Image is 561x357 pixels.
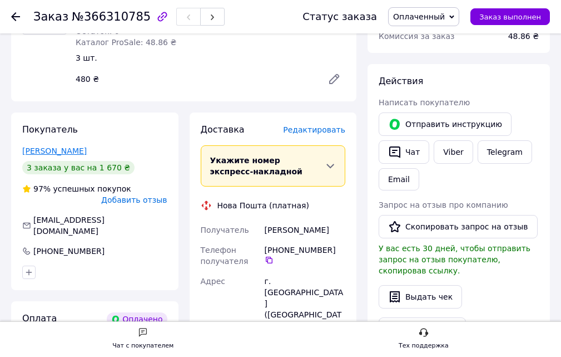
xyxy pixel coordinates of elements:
span: Адрес [201,277,225,286]
button: Отправить инструкцию [379,113,512,136]
span: Заказ [33,10,68,23]
a: Скачать PDF [379,317,466,341]
span: Укажите номер экспресс-накладной [210,156,302,176]
div: Вернуться назад [11,11,20,22]
div: [PHONE_NUMBER] [265,244,345,265]
span: 48.86 ₴ [508,32,539,41]
div: Нова Пошта (платная) [215,200,312,211]
button: Чат [379,140,429,164]
span: Доставка [201,124,245,135]
div: Оплачено [107,312,167,326]
button: Email [379,168,419,190]
span: Каталог ProSale: 48.86 ₴ [76,38,176,47]
span: Действия [379,76,423,86]
span: Покупатель [22,124,78,135]
a: Viber [434,140,473,164]
div: 480 ₴ [71,71,319,87]
span: №366310785 [72,10,151,23]
div: г. [GEOGRAPHIC_DATA] ([GEOGRAPHIC_DATA].), №1: [STREET_ADDRESS] [262,271,347,347]
div: Статус заказа [302,11,377,22]
div: [PERSON_NAME] [262,220,347,240]
a: [PERSON_NAME] [22,146,87,155]
span: Редактировать [283,125,345,134]
span: Заказ выполнен [479,13,541,21]
a: Telegram [478,140,532,164]
span: Телефон получателя [201,246,249,266]
span: Запрос на отзыв про компанию [379,200,508,209]
span: Написать покупателю [379,98,470,107]
button: Выдать чек [379,285,462,309]
a: Редактировать [323,68,345,90]
div: [PHONE_NUMBER] [32,246,106,257]
span: Оплаченный [393,12,445,21]
button: Заказ выполнен [470,8,550,25]
div: 3 шт. [71,50,350,66]
div: 3 заказа у вас на 1 670 ₴ [22,161,135,174]
div: успешных покупок [22,183,131,194]
button: Скопировать запрос на отзыв [379,215,538,238]
span: 97% [33,184,51,193]
span: Оплата [22,313,57,324]
span: Получатель [201,226,249,234]
span: [EMAIL_ADDRESS][DOMAIN_NAME] [33,216,105,236]
div: Чат с покупателем [112,340,173,351]
span: Добавить отзыв [101,195,167,204]
span: Остаток: 0 [76,27,120,36]
span: У вас есть 30 дней, чтобы отправить запрос на отзыв покупателю, скопировав ссылку. [379,244,530,275]
span: Комиссия за заказ [379,32,455,41]
div: Тех поддержка [399,340,449,351]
